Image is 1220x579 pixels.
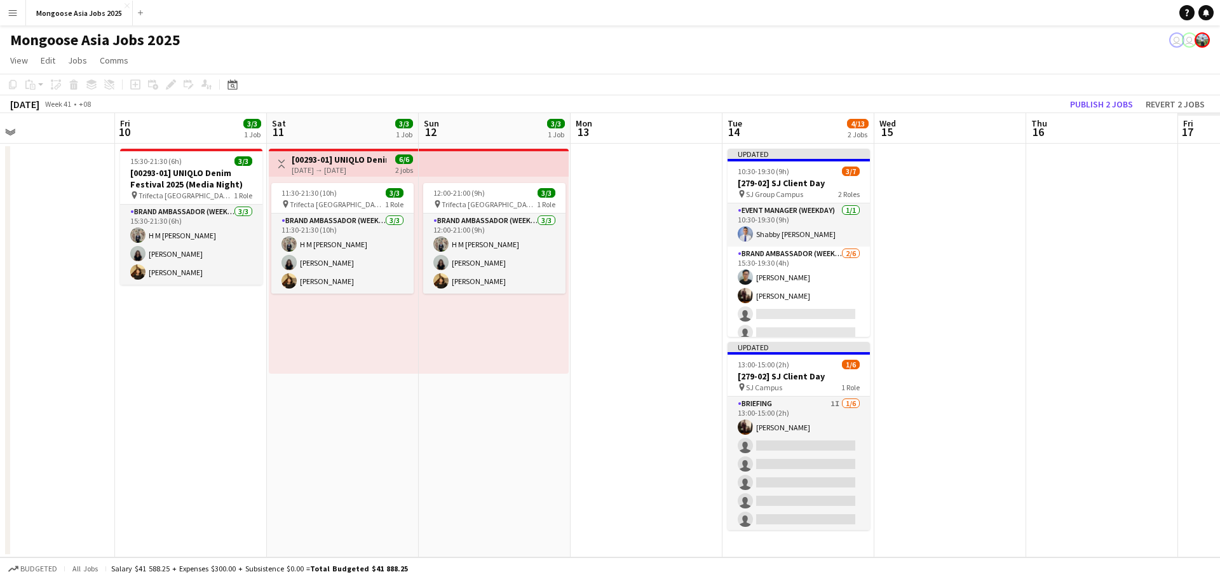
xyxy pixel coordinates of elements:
[20,564,57,573] span: Budgeted
[10,55,28,66] span: View
[63,52,92,69] a: Jobs
[10,98,39,111] div: [DATE]
[41,55,55,66] span: Edit
[1065,96,1138,112] button: Publish 2 jobs
[1195,32,1210,48] app-user-avatar: Adriana Ghazali
[100,55,128,66] span: Comms
[70,564,100,573] span: All jobs
[1169,32,1184,48] app-user-avatar: SOE YAZAR HTUN
[79,99,91,109] div: +08
[1182,32,1197,48] app-user-avatar: SOE YAZAR HTUN
[10,31,180,50] h1: Mongoose Asia Jobs 2025
[111,564,408,573] div: Salary $41 588.25 + Expenses $300.00 + Subsistence $0.00 =
[5,52,33,69] a: View
[26,1,133,25] button: Mongoose Asia Jobs 2025
[95,52,133,69] a: Comms
[6,562,59,576] button: Budgeted
[36,52,60,69] a: Edit
[1141,96,1210,112] button: Revert 2 jobs
[42,99,74,109] span: Week 41
[68,55,87,66] span: Jobs
[310,564,408,573] span: Total Budgeted $41 888.25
